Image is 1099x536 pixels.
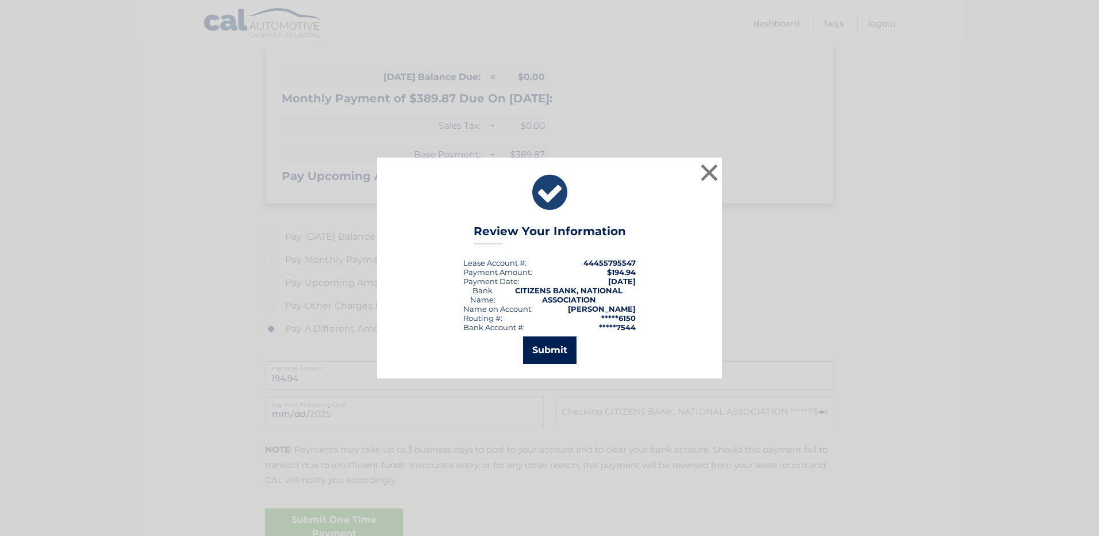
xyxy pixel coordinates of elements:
[463,277,518,286] span: Payment Date
[474,224,626,244] h3: Review Your Information
[515,286,622,304] strong: CITIZENS BANK, NATIONAL ASSOCIATION
[698,161,721,184] button: ×
[463,286,502,304] div: Bank Name:
[607,267,636,277] span: $194.94
[463,258,527,267] div: Lease Account #:
[583,258,636,267] strong: 44455795547
[463,277,520,286] div: :
[523,336,577,364] button: Submit
[463,304,533,313] div: Name on Account:
[608,277,636,286] span: [DATE]
[568,304,636,313] strong: [PERSON_NAME]
[463,323,525,332] div: Bank Account #:
[463,267,532,277] div: Payment Amount:
[463,313,502,323] div: Routing #:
